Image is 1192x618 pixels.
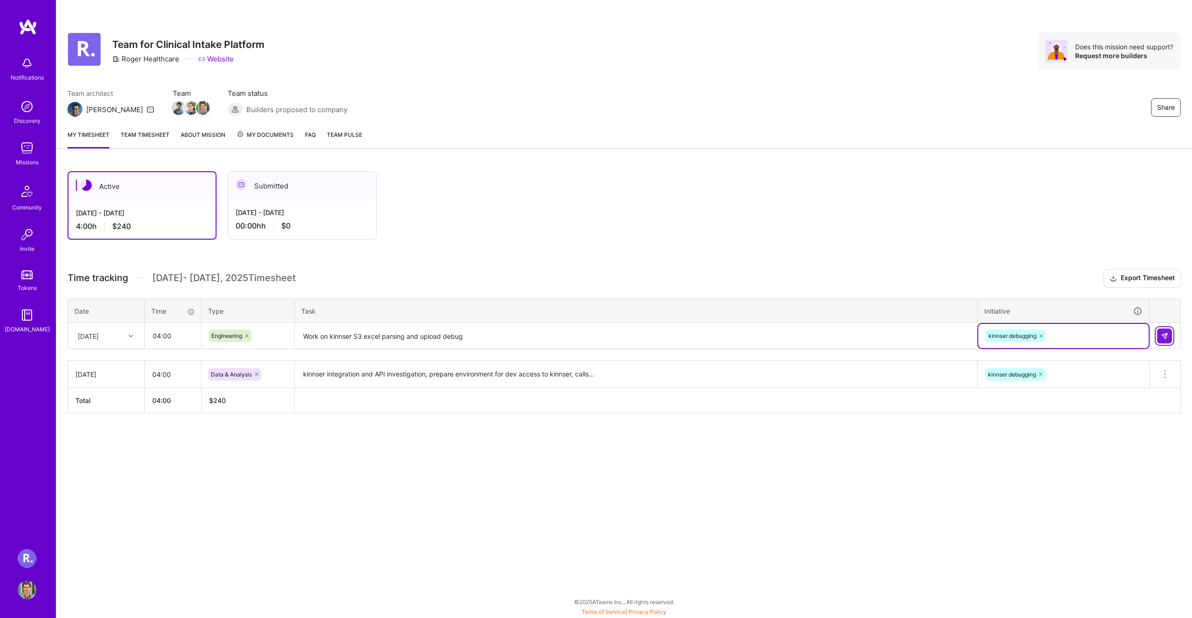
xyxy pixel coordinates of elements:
[68,172,216,201] div: Active
[78,331,99,341] div: [DATE]
[246,105,347,114] span: Builders proposed to company
[1157,103,1175,112] span: Share
[1151,98,1181,117] button: Share
[327,131,362,138] span: Team Pulse
[75,369,137,379] div: [DATE]
[21,270,33,279] img: tokens
[152,272,296,284] span: [DATE] - [DATE] , 2025 Timesheet
[68,130,109,148] a: My timesheet
[211,332,242,339] span: Engineering
[147,106,154,113] i: icon Mail
[237,130,294,140] span: My Documents
[18,549,36,568] img: Roger Healthcare: Team for Clinical Intake Platform
[236,208,369,217] div: [DATE] - [DATE]
[16,157,39,167] div: Missions
[18,139,36,157] img: teamwork
[228,102,243,117] img: Builders proposed to company
[81,180,92,191] img: Active
[18,306,36,324] img: guide book
[68,299,145,323] th: Date
[19,19,37,35] img: logo
[295,299,978,323] th: Task
[18,225,36,244] img: Invite
[68,102,82,117] img: Team Architect
[129,334,133,338] i: icon Chevron
[989,332,1036,339] span: kinnser debugging
[228,172,376,200] div: Submitted
[112,222,131,231] span: $240
[68,388,145,413] th: Total
[5,324,50,334] div: [DOMAIN_NAME]
[16,180,38,202] img: Community
[236,221,369,231] div: 00:00h h
[112,55,120,63] i: icon CompanyGray
[86,105,143,114] div: [PERSON_NAME]
[629,608,666,615] a: Privacy Policy
[68,33,101,66] img: Company Logo
[296,362,976,387] textarea: kinnser integration and API investigation, prepare environment for dev access to kinnser, calls...
[1157,329,1173,343] div: null
[196,101,210,115] img: Team Member Avatar
[76,208,208,218] div: [DATE] - [DATE]
[1075,42,1173,51] div: Does this mission need support?
[1104,269,1181,288] button: Export Timesheet
[18,581,36,599] img: User Avatar
[12,202,42,212] div: Community
[327,130,362,148] a: Team Pulse
[20,244,34,254] div: Invite
[296,324,976,349] textarea: Work on kinnser S3 excel parsing and upload debug
[18,283,37,293] div: Tokens
[14,116,41,126] div: Discovery
[151,306,195,316] div: Time
[145,388,202,413] th: 04:00
[228,88,347,98] span: Team status
[198,54,234,64] a: Website
[56,590,1192,613] div: © 2025 ATeams Inc., All rights reserved.
[582,608,625,615] a: Terms of Service
[173,88,209,98] span: Team
[237,130,294,148] a: My Documents
[184,101,198,115] img: Team Member Avatar
[305,130,316,148] a: FAQ
[11,73,44,82] div: Notifications
[76,222,208,231] div: 4:00 h
[112,54,179,64] div: Roger Healthcare
[984,306,1143,316] div: Initiative
[18,54,36,73] img: bell
[582,608,666,615] span: |
[145,323,201,348] input: HH:MM
[172,101,186,115] img: Team Member Avatar
[197,100,209,116] a: Team Member Avatar
[988,371,1036,378] span: kinnser debugging
[1161,332,1168,340] img: Submit
[18,97,36,116] img: discovery
[181,130,225,148] a: About Mission
[68,272,128,284] span: Time tracking
[112,39,264,50] h3: Team for Clinical Intake Platform
[202,299,295,323] th: Type
[68,88,154,98] span: Team architect
[1045,40,1068,62] img: Avatar
[236,179,247,190] img: Submitted
[145,362,201,387] input: HH:MM
[15,549,39,568] a: Roger Healthcare: Team for Clinical Intake Platform
[15,581,39,599] a: User Avatar
[211,371,252,378] span: Data & Analysis
[281,221,291,231] span: $0
[121,130,169,148] a: Team timesheet
[185,100,197,116] a: Team Member Avatar
[209,396,226,404] span: $ 240
[1075,51,1173,60] div: Request more builders
[173,100,185,116] a: Team Member Avatar
[1110,274,1117,283] i: icon Download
